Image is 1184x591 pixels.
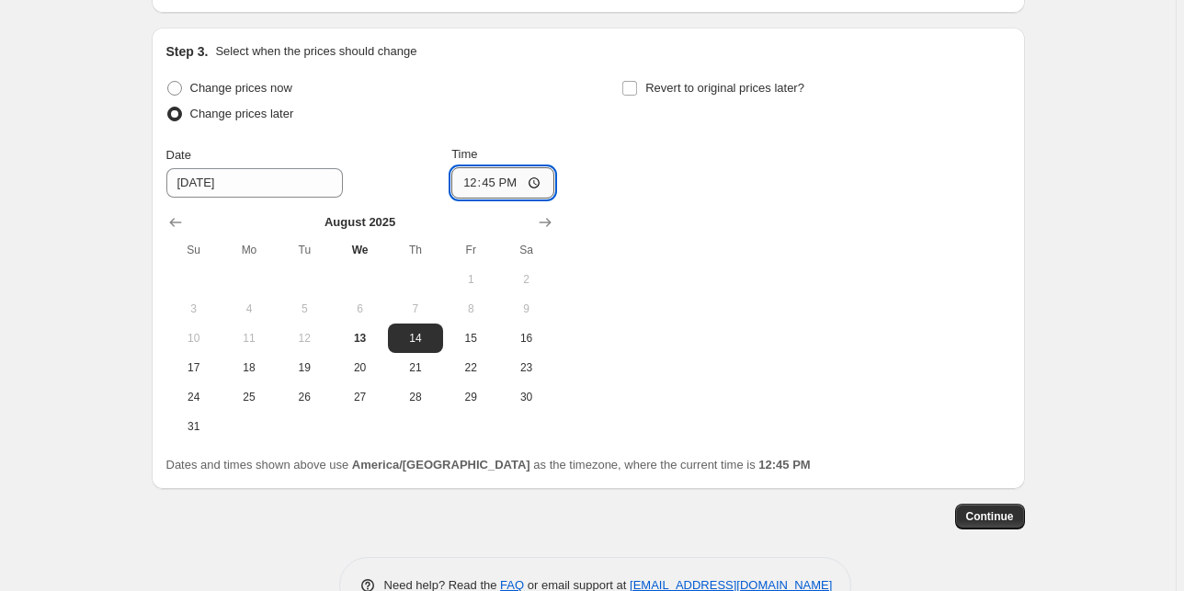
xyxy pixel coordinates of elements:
[166,294,222,324] button: Sunday August 3 2025
[395,331,436,346] span: 14
[229,301,269,316] span: 4
[174,331,214,346] span: 10
[450,272,491,287] span: 1
[166,412,222,441] button: Sunday August 31 2025
[339,301,380,316] span: 6
[506,243,546,257] span: Sa
[339,360,380,375] span: 20
[966,509,1014,524] span: Continue
[450,301,491,316] span: 8
[166,42,209,61] h2: Step 3.
[443,382,498,412] button: Friday August 29 2025
[395,301,436,316] span: 7
[229,331,269,346] span: 11
[339,243,380,257] span: We
[332,353,387,382] button: Wednesday August 20 2025
[284,301,324,316] span: 5
[277,382,332,412] button: Tuesday August 26 2025
[332,235,387,265] th: Wednesday
[450,390,491,404] span: 29
[443,324,498,353] button: Friday August 15 2025
[222,324,277,353] button: Monday August 11 2025
[222,235,277,265] th: Monday
[443,235,498,265] th: Friday
[451,167,554,199] input: 12:00
[163,210,188,235] button: Show previous month, July 2025
[498,382,553,412] button: Saturday August 30 2025
[450,331,491,346] span: 15
[339,331,380,346] span: 13
[450,243,491,257] span: Fr
[166,382,222,412] button: Sunday August 24 2025
[395,390,436,404] span: 28
[532,210,558,235] button: Show next month, September 2025
[332,294,387,324] button: Wednesday August 6 2025
[506,301,546,316] span: 9
[229,360,269,375] span: 18
[395,360,436,375] span: 21
[166,458,811,472] span: Dates and times shown above use as the timezone, where the current time is
[498,353,553,382] button: Saturday August 23 2025
[166,324,222,353] button: Sunday August 10 2025
[450,360,491,375] span: 22
[506,331,546,346] span: 16
[758,458,810,472] b: 12:45 PM
[388,324,443,353] button: Thursday August 14 2025
[222,382,277,412] button: Monday August 25 2025
[443,294,498,324] button: Friday August 8 2025
[332,324,387,353] button: Today Wednesday August 13 2025
[388,235,443,265] th: Thursday
[443,265,498,294] button: Friday August 1 2025
[190,81,292,95] span: Change prices now
[284,360,324,375] span: 19
[506,360,546,375] span: 23
[388,294,443,324] button: Thursday August 7 2025
[166,168,343,198] input: 8/13/2025
[229,390,269,404] span: 25
[388,353,443,382] button: Thursday August 21 2025
[955,504,1025,529] button: Continue
[215,42,416,61] p: Select when the prices should change
[174,360,214,375] span: 17
[451,147,477,161] span: Time
[222,294,277,324] button: Monday August 4 2025
[166,353,222,382] button: Sunday August 17 2025
[190,107,294,120] span: Change prices later
[498,324,553,353] button: Saturday August 16 2025
[277,235,332,265] th: Tuesday
[166,235,222,265] th: Sunday
[645,81,804,95] span: Revert to original prices later?
[229,243,269,257] span: Mo
[174,243,214,257] span: Su
[352,458,530,472] b: America/[GEOGRAPHIC_DATA]
[506,390,546,404] span: 30
[388,382,443,412] button: Thursday August 28 2025
[174,301,214,316] span: 3
[506,272,546,287] span: 2
[277,324,332,353] button: Tuesday August 12 2025
[222,353,277,382] button: Monday August 18 2025
[277,353,332,382] button: Tuesday August 19 2025
[498,265,553,294] button: Saturday August 2 2025
[498,235,553,265] th: Saturday
[395,243,436,257] span: Th
[284,390,324,404] span: 26
[166,148,191,162] span: Date
[284,331,324,346] span: 12
[339,390,380,404] span: 27
[277,294,332,324] button: Tuesday August 5 2025
[498,294,553,324] button: Saturday August 9 2025
[284,243,324,257] span: Tu
[174,419,214,434] span: 31
[443,353,498,382] button: Friday August 22 2025
[332,382,387,412] button: Wednesday August 27 2025
[174,390,214,404] span: 24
